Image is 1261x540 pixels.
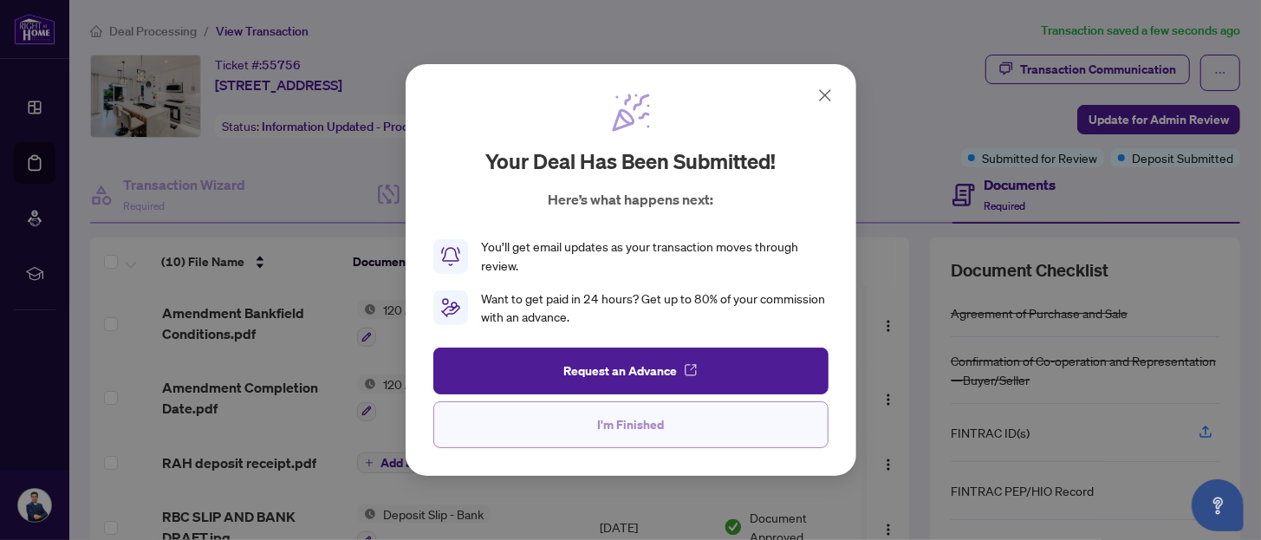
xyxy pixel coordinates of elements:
p: Here’s what happens next: [548,189,713,210]
h2: Your deal has been submitted! [485,147,776,175]
button: Request an Advance [433,348,829,394]
div: You’ll get email updates as your transaction moves through review. [482,237,829,276]
button: Open asap [1192,479,1244,531]
span: Request an Advance [563,357,677,385]
button: I'm Finished [433,401,829,448]
span: I'm Finished [597,411,664,439]
div: Want to get paid in 24 hours? Get up to 80% of your commission with an advance. [482,290,829,328]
